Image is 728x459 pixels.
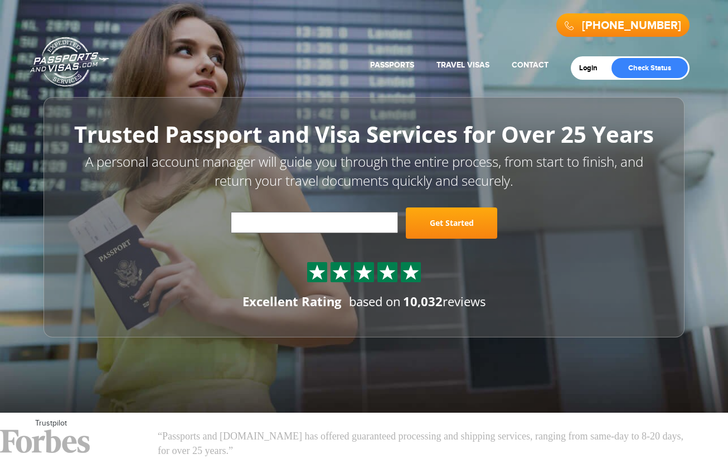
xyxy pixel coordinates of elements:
[370,60,414,70] a: Passports
[30,37,109,87] a: Passports & [DOMAIN_NAME]
[402,264,419,281] img: Sprite St
[406,207,497,239] a: Get Started
[69,152,659,191] p: A personal account manager will guide you through the entire process, from start to finish, and r...
[69,122,659,147] h1: Trusted Passport and Visa Services for Over 25 Years
[158,429,693,458] p: “Passports and [DOMAIN_NAME] has offered guaranteed processing and shipping services, ranging fro...
[611,58,688,78] a: Check Status
[356,264,372,281] img: Sprite St
[379,264,396,281] img: Sprite St
[332,264,349,281] img: Sprite St
[349,293,401,310] span: based on
[35,419,67,428] a: Trustpilot
[242,293,341,310] div: Excellent Rating
[582,19,681,32] a: [PHONE_NUMBER]
[403,293,443,310] strong: 10,032
[309,264,326,281] img: Sprite St
[512,60,549,70] a: Contact
[436,60,489,70] a: Travel Visas
[579,64,605,73] a: Login
[403,293,486,310] span: reviews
